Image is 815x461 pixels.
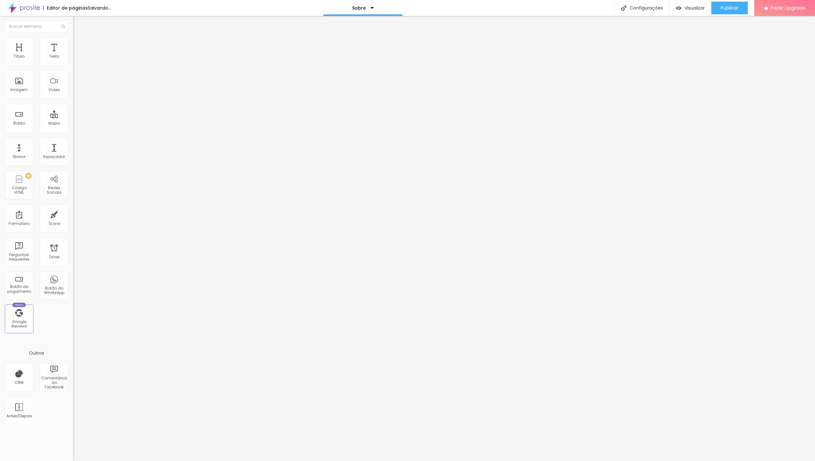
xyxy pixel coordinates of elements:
div: Botão de pagamento [6,285,32,294]
img: view-1.svg [676,5,681,11]
button: Publicar [711,2,748,14]
div: Texto [49,54,59,59]
div: Botão [13,121,25,126]
span: Visualizar [684,5,705,11]
div: Imagem [11,88,28,92]
div: Formulário [9,221,30,226]
div: Código HTML [6,186,32,195]
div: Ícone [49,221,60,226]
div: Novo [12,303,26,307]
input: Buscar elemento [5,21,68,32]
div: Divisor [13,155,25,159]
div: Título [14,54,25,59]
div: Redes Sociais [41,186,67,195]
span: Publicar [721,5,738,11]
button: Visualizar [670,2,711,14]
div: Comentários do Facebook [41,376,67,390]
div: Botão do WhatsApp [41,286,67,295]
div: Mapa [48,121,60,126]
img: Icone [621,5,627,11]
p: Sobre [352,6,366,10]
div: Espaçador [43,155,65,159]
div: Antes/Depois [6,414,32,418]
img: Icone [61,25,65,28]
div: Vídeo [48,88,60,92]
div: Salvando... [88,6,111,10]
iframe: Editor [73,16,815,461]
span: Fazer Upgrade [771,5,805,11]
div: Timer [49,255,60,259]
div: CRM [15,380,24,385]
div: Perguntas frequentes [6,253,32,262]
div: Google Reviews [6,320,32,329]
div: Editor de páginas [43,6,88,10]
